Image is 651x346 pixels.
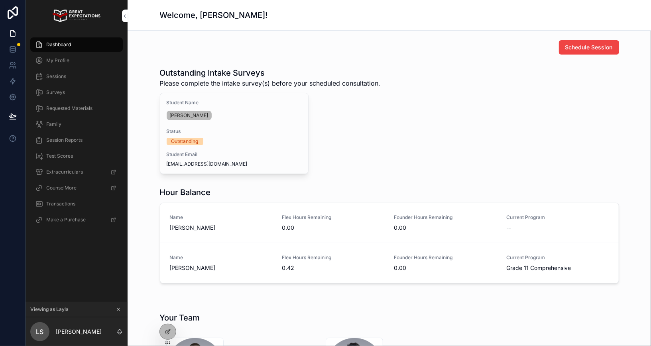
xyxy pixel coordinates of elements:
[30,53,123,68] a: My Profile
[282,224,385,232] span: 0.00
[170,112,208,119] span: [PERSON_NAME]
[56,328,102,336] p: [PERSON_NAME]
[30,133,123,147] a: Session Reports
[30,213,123,227] a: Make a Purchase
[46,185,77,191] span: CounselMore
[167,161,302,167] span: [EMAIL_ADDRESS][DOMAIN_NAME]
[282,254,385,261] span: Flex Hours Remaining
[36,327,44,336] span: LS
[46,105,92,111] span: Requested Materials
[46,153,73,159] span: Test Scores
[160,10,268,21] h1: Welcome, [PERSON_NAME]!
[46,73,66,80] span: Sessions
[46,137,83,143] span: Session Reports
[170,224,273,232] span: [PERSON_NAME]
[170,264,273,272] span: [PERSON_NAME]
[170,214,273,221] span: Name
[160,312,200,323] h1: Your Team
[30,117,123,131] a: Family
[394,264,497,272] span: 0.00
[506,214,609,221] span: Current Program
[30,69,123,84] a: Sessions
[30,306,69,313] span: Viewing as Layla
[160,78,381,88] span: Please complete the intake survey(s) before your scheduled consultation.
[506,224,511,232] span: --
[167,151,302,158] span: Student Email
[30,165,123,179] a: Extracurriculars
[26,32,128,237] div: scrollable content
[506,254,609,261] span: Current Program
[394,254,497,261] span: Founder Hours Remaining
[30,197,123,211] a: Transactions
[46,169,83,175] span: Extracurriculars
[559,40,619,55] button: Schedule Session
[30,149,123,163] a: Test Scores
[394,214,497,221] span: Founder Hours Remaining
[46,41,71,48] span: Dashboard
[394,224,497,232] span: 0.00
[565,43,613,51] span: Schedule Session
[170,254,273,261] span: Name
[46,121,61,127] span: Family
[160,187,211,198] h1: Hour Balance
[282,264,385,272] span: 0.42
[167,128,302,135] span: Status
[506,264,609,272] span: Grade 11 Comprehensive
[160,67,381,78] h1: Outstanding Intake Surveys
[30,181,123,195] a: CounselMore
[171,138,199,145] div: Outstanding
[30,37,123,52] a: Dashboard
[167,111,212,120] a: [PERSON_NAME]
[46,57,69,64] span: My Profile
[46,89,65,96] span: Surveys
[53,10,100,22] img: App logo
[167,100,302,106] span: Student Name
[30,101,123,115] a: Requested Materials
[30,85,123,100] a: Surveys
[46,217,86,223] span: Make a Purchase
[282,214,385,221] span: Flex Hours Remaining
[46,201,75,207] span: Transactions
